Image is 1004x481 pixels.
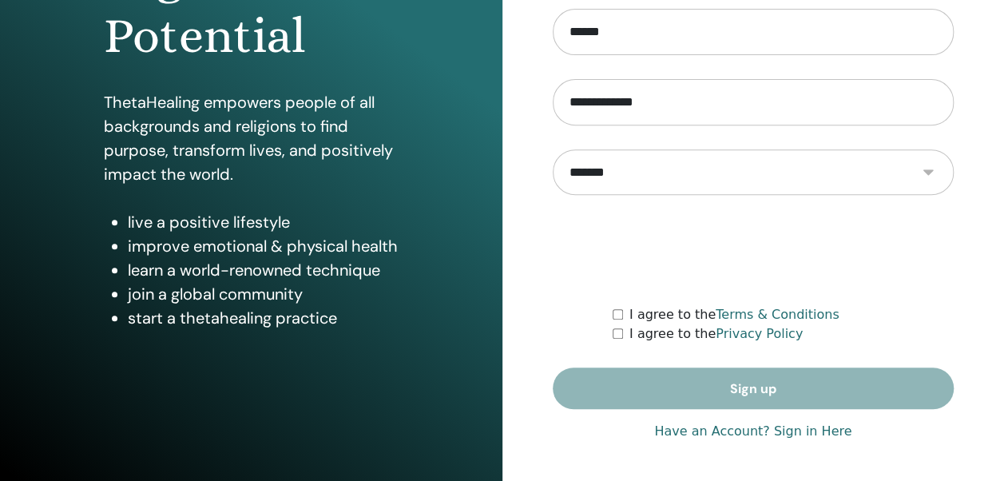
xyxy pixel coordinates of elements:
[629,305,839,324] label: I agree to the
[128,258,399,282] li: learn a world-renowned technique
[128,306,399,330] li: start a thetahealing practice
[632,219,875,281] iframe: reCAPTCHA
[629,324,803,344] label: I agree to the
[654,422,851,441] a: Have an Account? Sign in Here
[128,210,399,234] li: live a positive lifestyle
[716,326,803,341] a: Privacy Policy
[128,234,399,258] li: improve emotional & physical health
[716,307,839,322] a: Terms & Conditions
[128,282,399,306] li: join a global community
[104,90,399,186] p: ThetaHealing empowers people of all backgrounds and religions to find purpose, transform lives, a...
